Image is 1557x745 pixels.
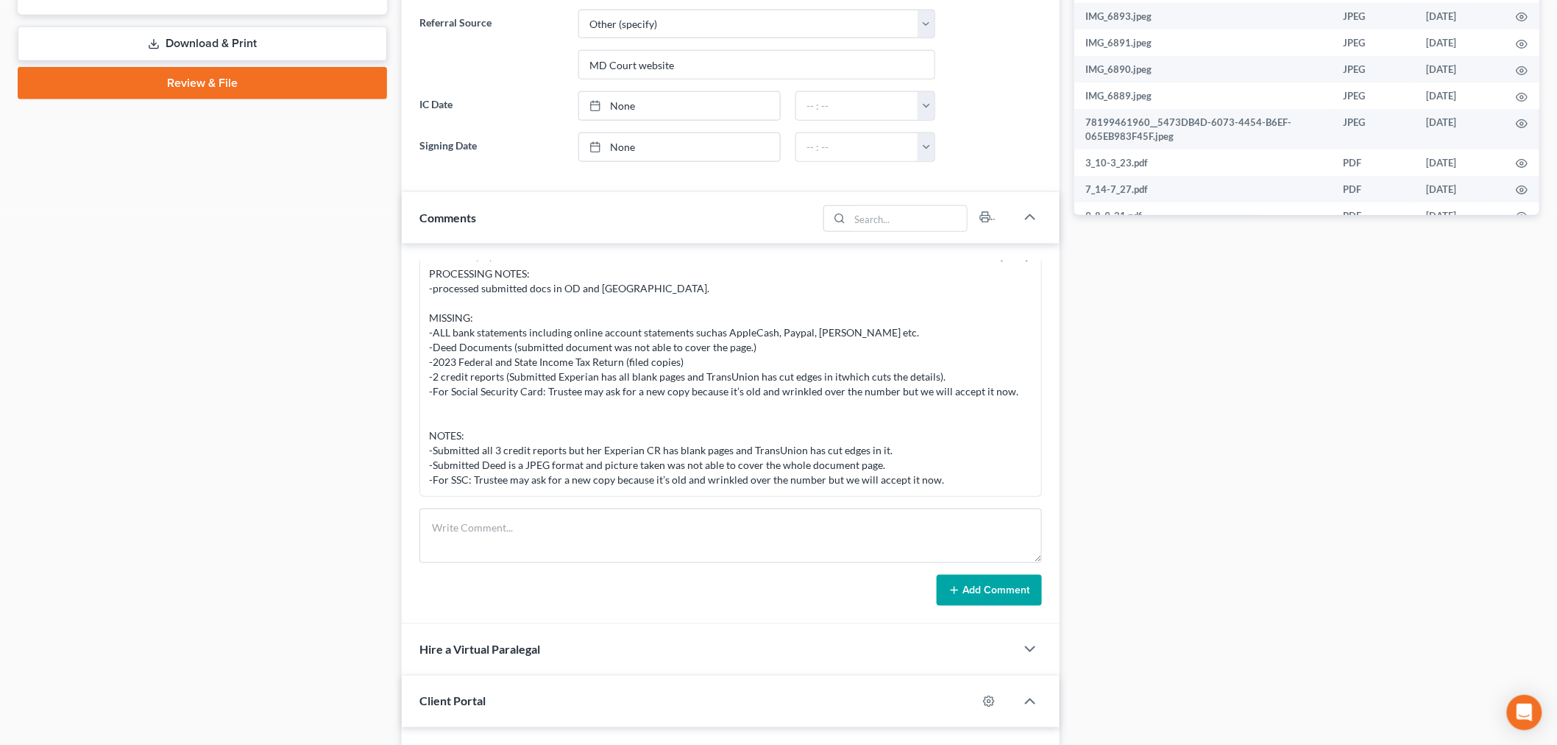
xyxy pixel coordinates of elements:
[1331,3,1414,29] td: JPEG
[18,67,387,99] a: Review & File
[419,211,476,225] span: Comments
[1331,149,1414,176] td: PDF
[1331,29,1414,56] td: JPEG
[1414,3,1504,29] td: [DATE]
[1414,29,1504,56] td: [DATE]
[1414,82,1504,109] td: [DATE]
[579,133,780,161] a: None
[1074,29,1332,56] td: IMG_6891.jpeg
[1414,176,1504,202] td: [DATE]
[796,92,918,120] input: -- : --
[419,694,486,708] span: Client Portal
[18,27,387,61] a: Download & Print
[412,133,571,162] label: Signing Date
[850,206,967,231] input: Search...
[1331,56,1414,82] td: JPEG
[1331,109,1414,149] td: JPEG
[1507,695,1542,730] div: Open Intercom Messenger
[1074,149,1332,176] td: 3_10-3_23.pdf
[1331,176,1414,202] td: PDF
[1074,109,1332,149] td: 78199461960__5473DB4D-6073-4454-B6EF-065EB983F45F.jpeg
[1414,56,1504,82] td: [DATE]
[1074,202,1332,229] td: 9_8-9_21.pdf
[1074,3,1332,29] td: IMG_6893.jpeg
[579,92,780,120] a: None
[1074,56,1332,82] td: IMG_6890.jpeg
[1074,82,1332,109] td: IMG_6889.jpeg
[419,643,540,657] span: Hire a Virtual Paralegal
[412,91,571,121] label: IC Date
[1331,202,1414,229] td: PDF
[1414,109,1504,149] td: [DATE]
[796,133,918,161] input: -- : --
[937,575,1042,606] button: Add Comment
[1074,176,1332,202] td: 7_14-7_27.pdf
[412,10,571,80] label: Referral Source
[429,266,1032,487] div: PROCESSING NOTES: -processed submitted docs in OD and [GEOGRAPHIC_DATA]. MISSING: -ALL bank state...
[579,51,934,79] input: Other Referral Source
[1414,202,1504,229] td: [DATE]
[1414,149,1504,176] td: [DATE]
[1331,82,1414,109] td: JPEG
